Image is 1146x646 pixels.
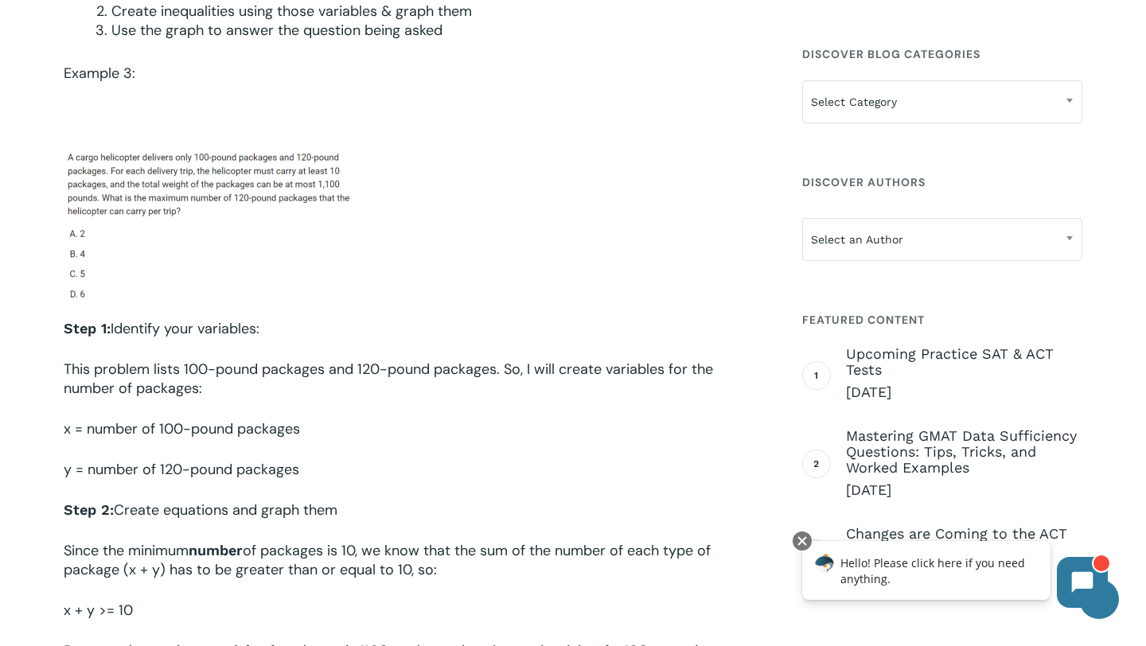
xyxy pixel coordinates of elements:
[111,2,761,21] li: Create inequalities using those variables & graph them
[64,501,114,518] strong: Step 2:
[802,218,1082,261] span: Select an Author
[846,346,1082,402] a: Upcoming Practice SAT & ACT Tests [DATE]
[64,601,761,641] p: x + y >= 10
[189,542,243,558] strong: number
[64,460,761,500] p: y = number of 120-pound packages
[802,80,1082,123] span: Select Category
[64,500,761,541] p: Create equations and graph them
[846,428,1082,476] span: Mastering GMAT Data Sufficiency Questions: Tips, Tricks, and Worked Examples
[846,383,1082,402] span: [DATE]
[64,64,761,104] p: Example 3:
[846,526,1082,582] a: Changes are Coming to the ACT in [DATE] [DATE]
[846,526,1082,558] span: Changes are Coming to the ACT in [DATE]
[846,428,1082,500] a: Mastering GMAT Data Sufficiency Questions: Tips, Tricks, and Worked Examples [DATE]
[846,481,1082,500] span: [DATE]
[111,21,761,40] li: Use the graph to answer the question being asked
[64,319,761,360] p: Identify your variables:
[64,541,761,601] p: Since the minimum of packages is 10, we know that the sum of the number of each type of package (...
[803,85,1082,119] span: Select Category
[802,40,1082,68] h4: Discover Blog Categories
[785,528,1124,624] iframe: Chatbot
[846,346,1082,378] span: Upcoming Practice SAT & ACT Tests
[64,360,761,419] p: This problem lists 100-pound packages and 120-pound packages. So, I will create variables for the...
[64,320,111,337] strong: Step 1:
[802,305,1082,334] h4: Featured Content
[803,223,1082,256] span: Select an Author
[64,419,761,460] p: x = number of 100-pound packages
[802,168,1082,197] h4: Discover Authors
